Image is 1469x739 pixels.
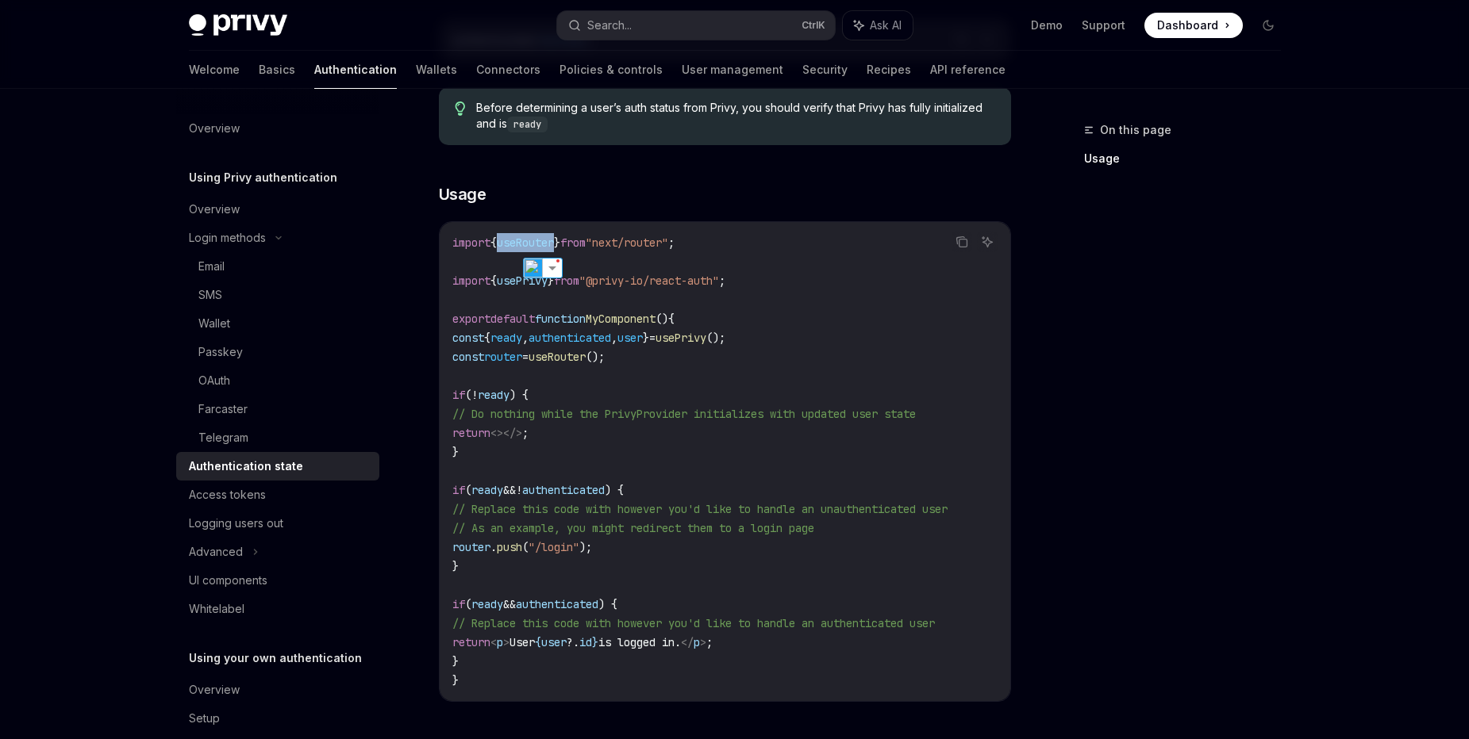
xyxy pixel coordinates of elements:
div: Access tokens [189,485,266,504]
span: id [579,635,592,649]
span: ready [471,597,503,611]
span: . [490,540,497,554]
span: is logged in. [598,635,681,649]
span: } [554,235,560,250]
button: Copy the contents from the code block [952,232,972,252]
a: Whitelabel [176,595,379,623]
span: On this page [1100,121,1171,140]
h5: Using Privy authentication [189,168,337,187]
div: UI components [189,571,267,590]
span: Usage [439,183,486,205]
div: Advanced [189,542,243,561]
a: Recipes [867,51,911,89]
span: Ask AI [870,17,902,33]
button: Ask AI [843,11,913,40]
span: > [503,635,510,649]
h5: Using your own authentication [189,649,362,668]
span: useRouter [529,350,586,364]
span: p [694,635,700,649]
span: import [452,274,490,288]
button: Search...CtrlK [557,11,835,40]
span: authenticated [522,483,605,497]
span: { [668,312,675,326]
div: Telegram [198,428,248,447]
span: } [548,274,554,288]
a: Basics [259,51,295,89]
span: ! [516,483,522,497]
span: </ [681,635,694,649]
span: Ctrl K [802,19,825,32]
span: user [617,331,643,345]
span: if [452,483,465,497]
a: Overview [176,195,379,224]
div: Passkey [198,343,243,362]
span: Before determining a user’s auth status from Privy, you should verify that Privy has fully initia... [476,100,994,132]
span: ready [478,388,510,402]
span: // Replace this code with however you'd like to handle an unauthenticated user [452,502,948,516]
a: Security [802,51,848,89]
span: authenticated [516,597,598,611]
a: Support [1082,17,1125,33]
span: function [535,312,586,326]
span: push [497,540,522,554]
span: "@privy-io/react-auth" [579,274,719,288]
a: Overview [176,676,379,704]
span: const [452,331,484,345]
span: > [700,635,706,649]
span: ( [465,483,471,497]
span: ( [465,597,471,611]
a: Farcaster [176,395,379,423]
a: Wallets [416,51,457,89]
span: ready [471,483,503,497]
span: ; [706,635,713,649]
span: ( [522,540,529,554]
span: return [452,426,490,440]
span: , [611,331,617,345]
span: < [490,635,497,649]
span: "next/router" [586,235,668,250]
span: () [656,312,668,326]
div: Login methods [189,228,266,247]
a: Passkey [176,338,379,366]
span: ; [522,426,529,440]
span: "/login" [529,540,579,554]
span: if [452,597,465,611]
span: if [452,388,465,402]
span: router [484,350,522,364]
span: // Replace this code with however you'd like to handle an authenticated user [452,616,935,630]
span: usePrivy [497,274,548,288]
span: (); [706,331,725,345]
span: default [490,312,535,326]
span: ; [668,235,675,250]
a: Demo [1031,17,1063,33]
div: Wallet [198,314,230,333]
button: Toggle dark mode [1256,13,1281,38]
span: } [592,635,598,649]
span: ) { [510,388,529,402]
span: User [510,635,535,649]
span: usePrivy [656,331,706,345]
a: UI components [176,566,379,595]
span: ! [471,388,478,402]
div: Whitelabel [189,599,244,618]
code: ready [507,117,548,132]
span: useRouter [497,235,554,250]
div: Overview [189,119,240,138]
span: MyComponent [586,312,656,326]
span: && [503,597,516,611]
span: const [452,350,484,364]
span: ; [719,274,725,288]
div: Overview [189,200,240,219]
span: } [452,673,459,687]
a: Setup [176,704,379,733]
span: ); [579,540,592,554]
span: p [497,635,503,649]
a: Usage [1084,146,1294,171]
span: from [554,274,579,288]
a: Access tokens [176,481,379,509]
span: return [452,635,490,649]
span: } [452,559,459,573]
a: Authentication [314,51,397,89]
span: // Do nothing while the PrivyProvider initializes with updated user state [452,407,916,421]
a: Email [176,252,379,281]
